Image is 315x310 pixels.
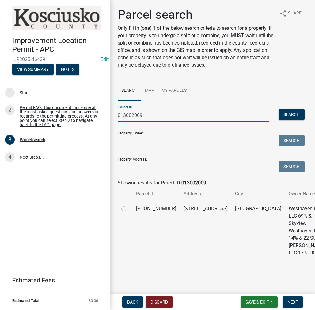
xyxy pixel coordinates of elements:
p: Only fill in (one) 1 of the below search criteria to search for a property. If your property is t... [118,25,275,69]
img: Kosciusko County, Indiana [12,6,101,30]
a: My Parcels [158,81,190,101]
div: Start [20,91,29,95]
button: Next [283,296,303,308]
th: City [231,187,285,201]
td: [GEOGRAPHIC_DATA] [231,201,285,260]
button: Notes [56,64,79,75]
a: Search [118,81,141,101]
button: shareShare [275,7,306,19]
a: Edit [101,56,109,62]
strong: 013002009 [181,180,206,186]
span: ILP2025-464391 [12,56,98,62]
th: Address [180,187,231,201]
div: 2 [5,105,15,115]
h4: Improvement Location Permit - APC [12,36,105,54]
span: Estimated Total [12,299,39,303]
span: Save & Exit [245,300,269,304]
button: Save & Exit [241,296,278,308]
button: Search [279,135,305,146]
i: share [279,10,287,17]
div: Permit FAQ. This document has some of the most asked questions and answers in regards to the perm... [20,105,101,127]
button: Search [279,109,305,120]
th: Parcel ID [132,187,180,201]
wm-modal-confirm: Summary [12,67,54,72]
div: Showing results for Parcel ID: [118,179,308,187]
button: Discard [146,296,173,308]
td: [PHONE_NUMBER] [132,201,180,260]
div: Parcel search [20,138,45,142]
div: 4 [5,152,15,162]
td: [STREET_ADDRESS] [180,201,231,260]
div: 1 [5,88,15,98]
button: Search [279,161,305,172]
a: Estimated Fees [5,274,101,286]
h1: Parcel search [118,7,275,22]
span: Share [288,10,302,17]
button: View Summary [12,64,54,75]
a: Map [141,81,158,101]
span: Back [127,300,138,304]
button: Back [122,296,143,308]
span: $0.00 [89,299,98,303]
wm-modal-confirm: Edit Application Number [101,56,109,62]
div: 3 [5,135,15,145]
span: Next [287,300,298,304]
wm-modal-confirm: Notes [56,67,79,72]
